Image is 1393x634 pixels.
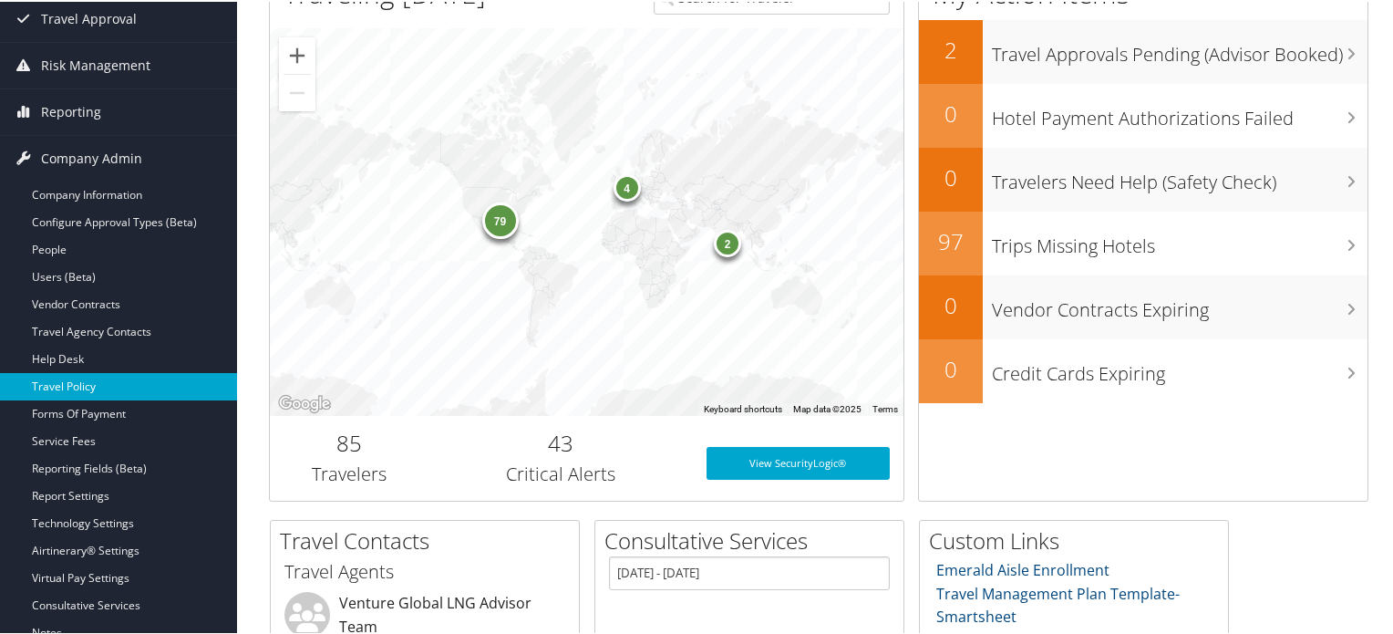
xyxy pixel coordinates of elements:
[604,524,903,555] h2: Consultative Services
[919,82,1367,146] a: 0Hotel Payment Authorizations Failed
[936,582,1180,626] a: Travel Management Plan Template- Smartsheet
[279,36,315,72] button: Zoom in
[992,31,1367,66] h3: Travel Approvals Pending (Advisor Booked)
[929,524,1228,555] h2: Custom Links
[936,558,1109,578] a: Emerald Aisle Enrollment
[274,390,335,414] img: Google
[992,223,1367,257] h3: Trips Missing Hotels
[919,161,983,192] h2: 0
[919,288,983,319] h2: 0
[41,88,101,133] span: Reporting
[919,210,1367,274] a: 97Trips Missing Hotels
[284,460,415,485] h3: Travelers
[279,73,315,109] button: Zoom out
[41,134,142,180] span: Company Admin
[274,390,335,414] a: Open this area in Google Maps (opens a new window)
[992,286,1367,321] h3: Vendor Contracts Expiring
[919,18,1367,82] a: 2Travel Approvals Pending (Advisor Booked)
[919,224,983,255] h2: 97
[992,350,1367,385] h3: Credit Cards Expiring
[707,445,891,478] a: View SecurityLogic®
[872,402,898,412] a: Terms (opens in new tab)
[442,460,679,485] h3: Critical Alerts
[919,274,1367,338] a: 0Vendor Contracts Expiring
[992,159,1367,193] h3: Travelers Need Help (Safety Check)
[284,426,415,457] h2: 85
[714,228,741,255] div: 2
[919,33,983,64] h2: 2
[613,171,640,199] div: 4
[919,146,1367,210] a: 0Travelers Need Help (Safety Check)
[919,352,983,383] h2: 0
[442,426,679,457] h2: 43
[284,557,565,583] h3: Travel Agents
[280,524,579,555] h2: Travel Contacts
[992,95,1367,130] h3: Hotel Payment Authorizations Failed
[919,97,983,128] h2: 0
[481,200,518,236] div: 79
[793,402,862,412] span: Map data ©2025
[919,338,1367,401] a: 0Credit Cards Expiring
[704,401,782,414] button: Keyboard shortcuts
[41,41,150,87] span: Risk Management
